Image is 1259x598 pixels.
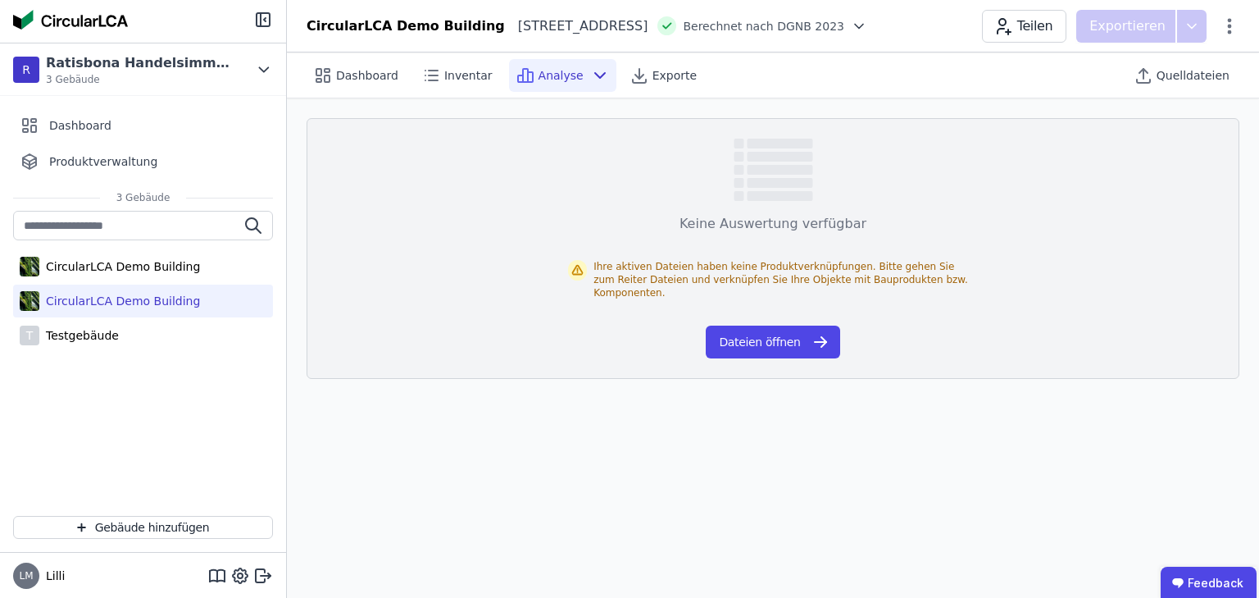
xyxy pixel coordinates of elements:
[46,53,234,73] div: Ratisbona Handelsimmobilien
[13,57,39,83] div: R
[734,139,813,201] img: empty-state
[652,67,697,84] span: Exporte
[39,568,65,584] span: Lilli
[593,260,978,299] div: Ihre aktiven Dateien haben keine Produktverknüpfungen. Bitte gehen Sie zum Reiter Dateien und ver...
[19,571,33,581] span: LM
[1157,67,1229,84] span: Quelldateien
[49,117,111,134] span: Dashboard
[336,67,398,84] span: Dashboard
[505,16,648,36] div: [STREET_ADDRESS]
[46,73,234,86] span: 3 Gebäude
[39,258,200,275] div: CircularLCA Demo Building
[20,288,39,314] img: CircularLCA Demo Building
[39,327,119,344] div: Testgebäude
[539,67,584,84] span: Analyse
[307,16,505,36] div: CircularLCA Demo Building
[706,326,839,358] button: Dateien öffnen
[20,253,39,280] img: CircularLCA Demo Building
[444,67,493,84] span: Inventar
[13,10,128,30] img: Concular
[13,516,273,539] button: Gebäude hinzufügen
[683,18,844,34] span: Berechnet nach DGNB 2023
[20,326,39,345] div: T
[39,293,200,309] div: CircularLCA Demo Building
[49,153,157,170] span: Produktverwaltung
[982,10,1066,43] button: Teilen
[100,191,187,204] span: 3 Gebäude
[1089,16,1169,36] p: Exportieren
[679,214,866,234] div: Keine Auswertung verfügbar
